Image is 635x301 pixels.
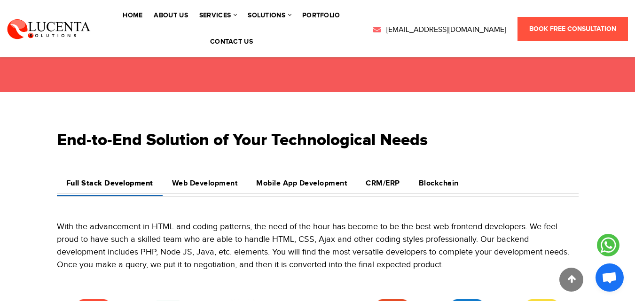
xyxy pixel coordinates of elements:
[154,12,188,19] a: About Us
[57,173,163,193] a: Full Stack Development
[302,12,340,19] a: portfolio
[163,173,247,193] a: Web Development
[419,179,459,188] h4: Blockchain
[356,173,409,193] a: CRM/ERP
[517,17,628,41] a: Book Free Consultation
[529,25,616,33] span: Book Free Consultation
[372,24,506,36] a: [EMAIL_ADDRESS][DOMAIN_NAME]
[66,179,153,188] h4: Full Stack Development
[7,18,91,39] img: Lucenta Solutions
[247,173,356,193] a: Mobile App Development
[210,39,253,45] a: contact us
[123,12,142,19] a: Home
[248,12,291,19] a: solutions
[172,179,238,188] h4: Web Development
[596,263,624,292] div: Open chat
[199,12,236,19] a: services
[366,179,400,188] h4: CRM/ERP
[409,173,468,193] a: Blockchain
[57,220,579,271] div: With the advancement in HTML and coding patterns, the need of the hour has become to be the best ...
[57,112,579,169] h2: End-to-End Solution of Your Technological Needs
[256,179,347,188] h4: Mobile App Development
